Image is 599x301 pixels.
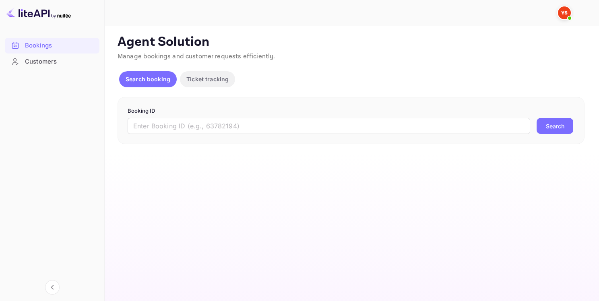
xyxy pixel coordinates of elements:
p: Search booking [126,75,170,83]
div: Customers [25,57,95,66]
img: LiteAPI logo [6,6,71,19]
img: Yandex Support [558,6,571,19]
span: Manage bookings and customer requests efficiently. [118,52,275,61]
div: Customers [5,54,99,70]
a: Bookings [5,38,99,53]
button: Collapse navigation [45,280,60,295]
div: Bookings [5,38,99,54]
input: Enter Booking ID (e.g., 63782194) [128,118,530,134]
p: Ticket tracking [186,75,229,83]
a: Customers [5,54,99,69]
button: Search [537,118,573,134]
p: Booking ID [128,107,574,115]
div: Bookings [25,41,95,50]
p: Agent Solution [118,34,585,50]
